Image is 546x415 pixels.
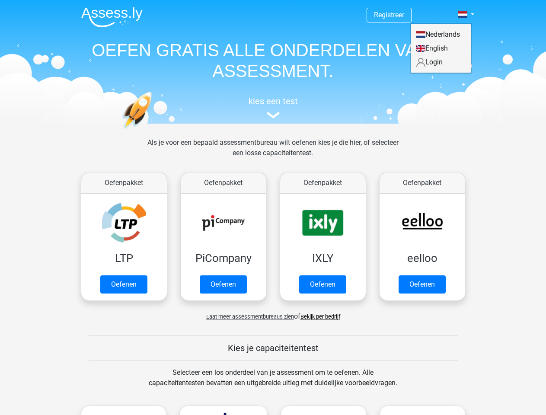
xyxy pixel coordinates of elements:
a: Oefenen [299,275,346,294]
div: of [74,304,472,322]
a: Bekijk per bedrijf [300,313,340,320]
div: Als je voor een bepaald assessmentbureau wilt oefenen kies je die hier, of selecteer een losse ca... [140,137,406,169]
img: Assessly [81,7,143,27]
span: Laat meer assessmentbureaus zien [206,313,294,320]
a: Login [411,55,471,69]
a: English [411,41,471,55]
h5: Kies je capaciteitentest [89,343,458,353]
a: Registreer [374,11,404,19]
img: assessment [267,112,280,118]
div: Selecteer een los onderdeel van je assessment om te oefenen. Alle capaciteitentesten bevatten een... [140,367,406,399]
h5: kies een test [74,96,472,106]
a: Oefenen [100,275,147,294]
a: Oefenen [200,275,247,294]
h1: OEFEN GRATIS ALLE ONDERDELEN VAN JE ASSESSMENT. [74,40,472,81]
a: Oefenen [399,275,446,294]
a: kies een test [74,96,472,119]
a: Nederlands [411,28,471,41]
img: oefenen [122,92,185,170]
